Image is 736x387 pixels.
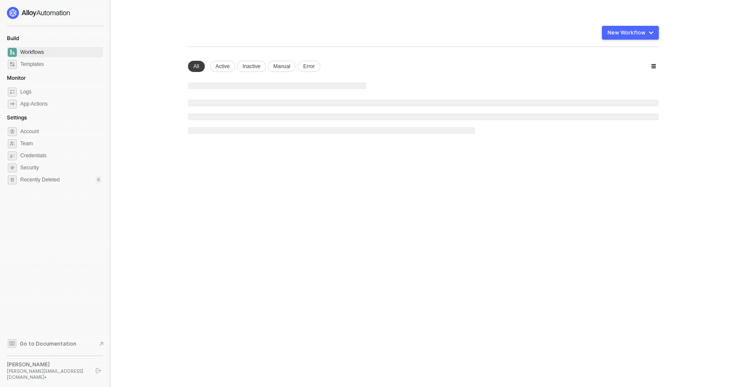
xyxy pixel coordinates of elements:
span: Build [7,35,19,41]
span: Team [20,138,101,149]
span: icon-logs [8,87,17,97]
span: Monitor [7,75,26,81]
div: App Actions [20,100,47,108]
div: New Workflow [608,29,645,36]
span: icon-app-actions [8,100,17,109]
span: document-arrow [97,340,106,348]
span: credentials [8,151,17,160]
button: New Workflow [602,26,659,40]
div: 0 [96,176,101,183]
img: logo [7,7,71,19]
span: security [8,163,17,172]
span: settings [8,175,17,184]
div: [PERSON_NAME][EMAIL_ADDRESS][DOMAIN_NAME] • [7,368,88,380]
span: dashboard [8,48,17,57]
span: Workflows [20,47,101,57]
span: Templates [20,59,101,69]
a: Knowledge Base [7,338,103,349]
span: Security [20,162,101,173]
div: All [188,61,205,72]
span: logout [96,368,101,373]
div: Inactive [237,61,266,72]
span: settings [8,127,17,136]
div: [PERSON_NAME] [7,361,88,368]
span: Credentials [20,150,101,161]
span: Settings [7,114,27,121]
span: documentation [8,339,16,348]
div: Error [298,61,320,72]
span: Logs [20,87,101,97]
span: marketplace [8,60,17,69]
span: Account [20,126,101,137]
div: Manual [268,61,296,72]
span: Go to Documentation [20,340,76,347]
span: team [8,139,17,148]
a: logo [7,7,103,19]
span: Recently Deleted [20,176,60,184]
div: Active [210,61,235,72]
